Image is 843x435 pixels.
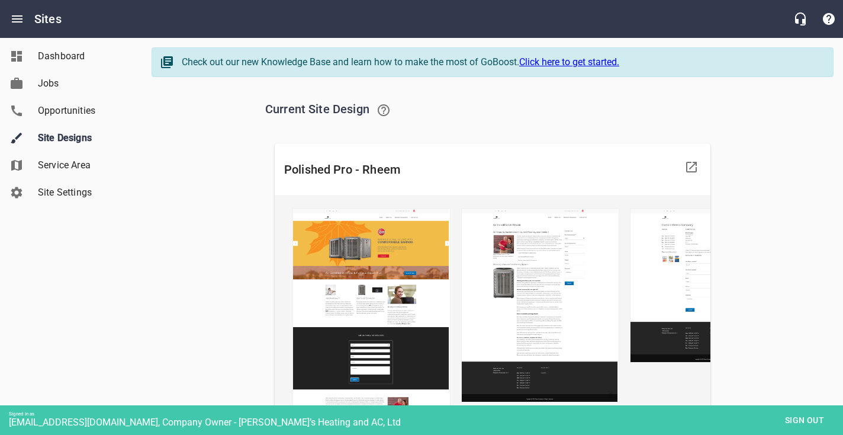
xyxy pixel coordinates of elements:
img: polished-pro-rheem-ac-repair.png [461,208,619,402]
button: Open drawer [3,5,31,33]
h6: Sites [34,9,62,28]
a: Visit Site [677,153,706,181]
h6: Current Site Design [265,96,720,124]
div: Check out our new Knowledge Base and learn how to make the most of GoBoost. [182,55,821,69]
a: Learn about our recommended Site updates [369,96,398,124]
a: Click here to get started. [519,56,619,68]
span: Sign out [780,413,829,428]
span: Jobs [38,76,128,91]
span: Site Settings [38,185,128,200]
div: [EMAIL_ADDRESS][DOMAIN_NAME], Company Owner - [PERSON_NAME]’s Heating and AC, Ltd [9,417,843,428]
div: Signed in as [9,411,843,417]
button: Live Chat [786,5,815,33]
img: polished-pro-rheem-contact-us.png [630,208,788,363]
span: Dashboard [38,49,128,63]
span: Service Area [38,158,128,172]
h6: Polished Pro - Rheem [284,160,677,179]
span: Opportunities [38,104,128,118]
span: Site Designs [38,131,128,145]
button: Support Portal [815,5,843,33]
button: Sign out [775,410,834,431]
